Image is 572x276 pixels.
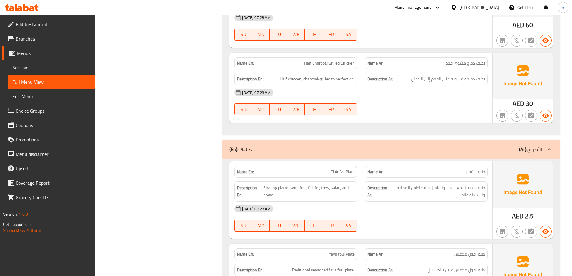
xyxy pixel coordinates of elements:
a: Coupons [2,118,95,132]
button: TH [305,103,322,115]
button: MO [252,29,270,41]
button: WE [287,29,305,41]
button: SU [234,220,252,232]
span: SA [342,105,355,114]
span: MO [255,30,267,39]
button: MO [252,220,270,232]
span: MO [255,105,267,114]
span: Traditional seasoned fava foul plate. [292,266,355,274]
a: Edit Menu [8,89,95,104]
span: TH [307,30,320,39]
span: نصف دجاج مشوي فحم [445,60,485,66]
span: WE [290,30,302,39]
button: Not has choices [525,35,537,47]
span: Sections [12,64,91,71]
span: Grocery Checklist [16,194,91,201]
strong: Description En: [237,266,264,274]
button: TH [305,220,322,232]
a: Edit Restaurant [2,17,95,32]
button: FR [322,103,340,115]
button: Available [540,35,552,47]
a: Grocery Checklist [2,190,95,205]
span: AED [513,19,524,31]
span: Half Charcoal Grilled Chicken [304,60,355,66]
span: 1.0.0 [19,210,28,218]
span: 30 [526,98,533,110]
span: Coupons [16,122,91,129]
span: Upsell [16,165,91,172]
a: Upsell [2,161,95,176]
button: SA [340,103,357,115]
span: WE [290,105,302,114]
button: FR [322,29,340,41]
button: WE [287,103,305,115]
button: SA [340,29,357,41]
strong: Name En: [237,60,254,66]
strong: Description Ar: [367,75,393,83]
a: Branches [2,32,95,46]
a: Coverage Report [2,176,95,190]
span: 60 [526,19,533,31]
span: طبق مشترك مع الفول والفلافل والبطاطس المقلية والسلطة والخبز. [389,184,485,199]
button: FR [322,220,340,232]
p: Plates [229,146,252,153]
strong: Name En: [237,169,254,175]
span: SA [342,30,355,39]
button: Not branch specific item [496,110,508,122]
span: طبق فول مدمس متبل تراديشنال. [427,266,485,274]
span: Edit Menu [12,93,91,100]
button: SA [340,220,357,232]
span: Menu disclaimer [16,150,91,158]
strong: Name Ar: [367,251,383,257]
button: SU [234,103,252,115]
a: Menu disclaimer [2,147,95,161]
img: Ae5nvW7+0k+MAAAAAElFTkSuQmCC [493,161,553,208]
button: Not has choices [525,110,537,122]
b: (En): [229,145,238,154]
span: MO [255,221,267,230]
span: AED [512,210,524,222]
button: SU [234,29,252,41]
button: Purchased item [511,35,523,47]
span: Sharing platter with foul, falafel, fries, salad, and bread. [263,184,355,199]
span: fava foul Plate [329,251,355,257]
button: TH [305,29,322,41]
span: Get support on: [3,220,31,228]
strong: Description Ar: [367,266,393,274]
span: Menus [17,50,91,57]
span: Choice Groups [16,107,91,114]
span: SU [237,30,250,39]
span: Coverage Report [16,179,91,187]
span: TH [307,105,320,114]
button: TU [270,220,287,232]
a: Promotions [2,132,95,147]
span: [DATE] 07:28 AM [240,15,273,20]
strong: Name En: [237,251,254,257]
strong: Name Ar: [367,169,383,175]
span: طبق فول مدمس [454,251,485,257]
span: SU [237,105,250,114]
button: TU [270,29,287,41]
a: Support.OpsPlatform [3,226,41,234]
span: TH [307,221,320,230]
span: FR [325,30,337,39]
p: الأطباق [519,146,542,153]
span: Version: [3,210,18,218]
button: MO [252,103,270,115]
span: Edit Restaurant [16,21,91,28]
strong: Name Ar: [367,60,383,66]
span: طبق الأنفار [466,169,485,175]
a: Sections [8,60,95,75]
span: n [562,4,564,11]
span: نصف دجاجة مشوية على الفحم إلى الكمال. [410,75,485,83]
span: TU [272,221,285,230]
button: WE [287,220,305,232]
button: Purchased item [511,110,523,122]
span: SA [342,221,355,230]
span: [DATE] 07:28 AM [240,90,273,96]
div: (En): Plates(Ar):الأطباق [222,140,560,159]
span: Branches [16,35,91,42]
a: Menus [2,46,95,60]
span: TU [272,30,285,39]
a: Choice Groups [2,104,95,118]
